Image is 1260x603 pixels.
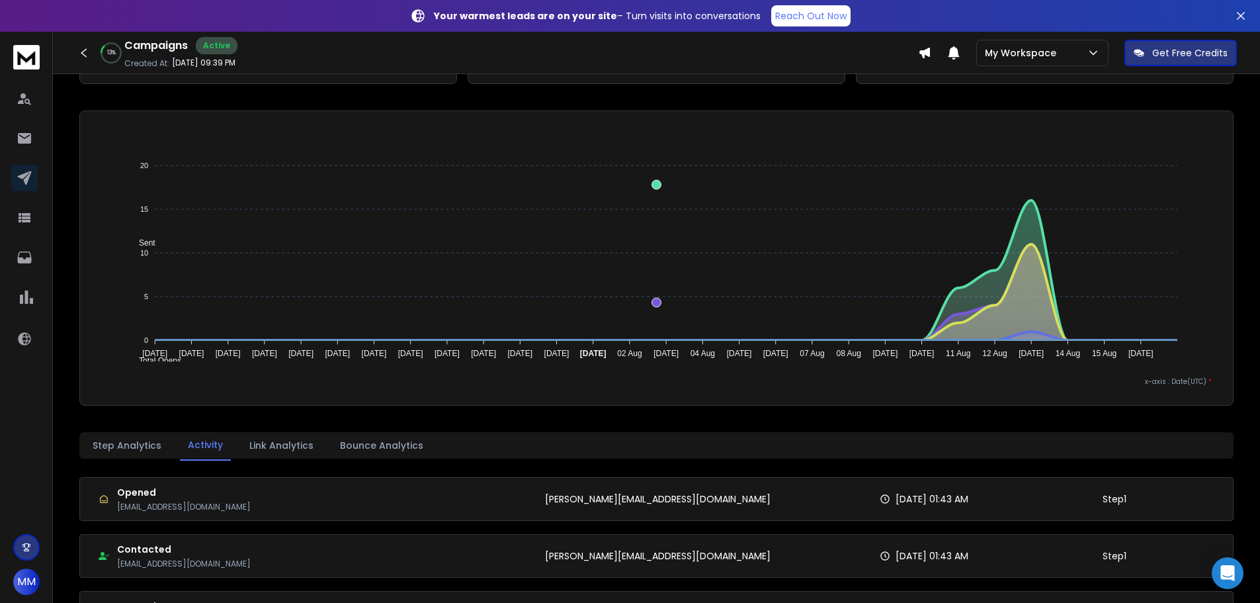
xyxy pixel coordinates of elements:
tspan: 10 [140,249,148,257]
tspan: [DATE] [252,349,277,358]
p: [EMAIL_ADDRESS][DOMAIN_NAME] [117,559,251,569]
p: [PERSON_NAME][EMAIL_ADDRESS][DOMAIN_NAME] [545,549,771,563]
p: Reach Out Now [775,9,847,23]
tspan: [DATE] [909,349,935,358]
tspan: [DATE] [325,349,350,358]
button: MM [13,569,40,595]
p: 13 % [107,49,116,57]
tspan: 02 Aug [617,349,642,358]
tspan: [DATE] [580,349,607,358]
img: logo [13,45,40,70]
tspan: [DATE] [1019,349,1044,358]
tspan: 07 Aug [800,349,824,358]
p: [DATE] 01:43 AM [896,492,968,506]
tspan: [DATE] [763,349,788,358]
tspan: 15 Aug [1092,349,1116,358]
p: Step 1 [1103,492,1126,506]
button: Step Analytics [85,431,169,460]
p: [DATE] 09:39 PM [172,58,235,68]
tspan: [DATE] [288,349,314,358]
div: Open Intercom Messenger [1212,557,1243,589]
p: [DATE] 01:43 AM [896,549,968,563]
tspan: [DATE] [1128,349,1154,358]
tspan: 12 Aug [982,349,1007,358]
tspan: 0 [144,336,148,344]
tspan: [DATE] [872,349,898,358]
h1: Contacted [117,543,251,556]
tspan: 04 Aug [691,349,715,358]
tspan: [DATE] [727,349,752,358]
button: Link Analytics [241,431,321,460]
p: Get Free Credits [1152,46,1228,60]
tspan: 14 Aug [1056,349,1080,358]
tspan: [DATE] [398,349,423,358]
tspan: [DATE] [216,349,241,358]
tspan: 08 Aug [836,349,861,358]
tspan: 11 Aug [946,349,970,358]
tspan: [DATE] [507,349,532,358]
h1: Opened [117,486,251,499]
button: Activity [180,430,231,461]
tspan: [DATE] [544,349,569,358]
button: Bounce Analytics [332,431,431,460]
tspan: 20 [140,162,148,169]
p: [PERSON_NAME][EMAIL_ADDRESS][DOMAIN_NAME] [545,492,771,506]
tspan: [DATE] [653,349,679,358]
tspan: [DATE] [142,349,167,358]
strong: Your warmest leads are on your site [434,9,617,23]
tspan: 15 [140,205,148,213]
tspan: [DATE] [362,349,387,358]
p: My Workspace [985,46,1062,60]
p: Created At: [124,58,169,69]
button: Get Free Credits [1124,40,1237,66]
a: Reach Out Now [771,5,851,26]
h1: Campaigns [124,38,188,54]
tspan: [DATE] [179,349,204,358]
tspan: [DATE] [435,349,460,358]
p: x-axis : Date(UTC) [101,377,1212,387]
p: [EMAIL_ADDRESS][DOMAIN_NAME] [117,502,251,512]
tspan: 5 [144,293,148,301]
p: Step 1 [1103,549,1126,563]
tspan: [DATE] [471,349,496,358]
p: – Turn visits into conversations [434,9,761,23]
div: Active [196,37,237,54]
span: Total Opens [129,356,181,365]
span: Sent [129,238,155,248]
